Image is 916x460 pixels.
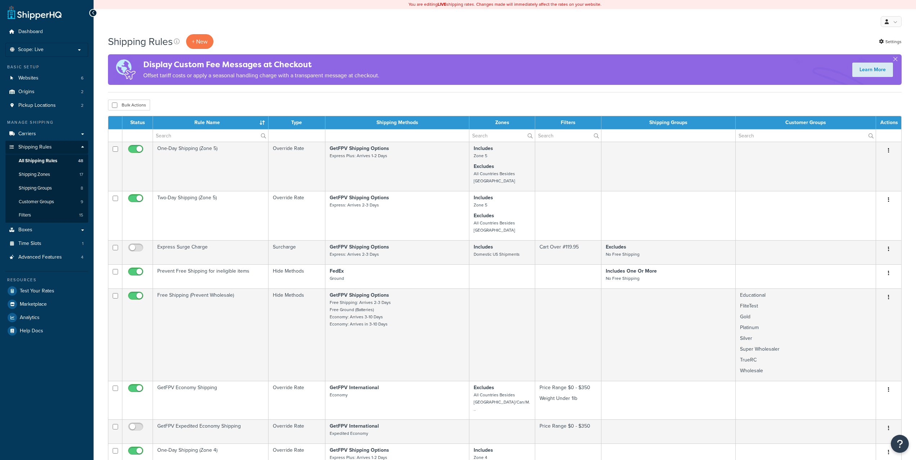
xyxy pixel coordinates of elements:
span: Filters [19,212,31,218]
th: Zones [469,116,535,129]
span: 17 [80,172,83,178]
small: All Countries Besides [GEOGRAPHIC_DATA]/Can/M... [474,392,530,413]
span: Shipping Zones [19,172,50,178]
td: GetFPV Economy Shipping [153,381,269,419]
span: Pickup Locations [18,103,56,109]
th: Filters [535,116,601,129]
td: Override Rate [269,381,325,419]
a: Boxes [5,223,88,237]
span: Help Docs [20,328,43,334]
a: Test Your Rates [5,284,88,297]
b: LIVE [438,1,446,8]
a: Marketplace [5,298,88,311]
small: Ground [330,275,344,282]
strong: Includes [474,194,493,201]
p: Super Wholesaler [740,346,871,353]
span: 48 [78,158,83,164]
td: Two-Day Shipping (Zone 5) [153,191,269,240]
input: Search [736,129,876,142]
strong: GetFPV International [330,422,379,430]
span: 9 [81,199,83,205]
small: Domestic US Shipments [474,251,520,258]
td: Override Rate [269,419,325,443]
span: 6 [81,75,84,81]
td: Override Rate [269,142,325,191]
td: Override Rate [269,191,325,240]
small: Express: Arrives 2-3 Days [330,202,379,208]
td: One-Day Shipping (Zone 5) [153,142,269,191]
a: Pickup Locations 2 [5,99,88,112]
li: Dashboard [5,25,88,38]
span: Advanced Features [18,254,62,260]
a: Shipping Groups 8 [5,182,88,195]
p: Gold [740,313,871,320]
a: Origins 2 [5,85,88,99]
small: All Countries Besides [GEOGRAPHIC_DATA] [474,220,515,233]
input: Search [469,129,535,142]
p: Weight Under 1lb [540,395,597,402]
li: Shipping Zones [5,168,88,181]
strong: Includes [474,243,493,251]
small: Zone 5 [474,152,487,159]
li: Help Docs [5,324,88,337]
strong: GetFPV Shipping Options [330,145,389,152]
strong: Includes [474,145,493,152]
li: Advanced Features [5,251,88,264]
th: Shipping Groups [601,116,736,129]
a: ShipperHQ Home [8,5,62,20]
p: + New [186,34,213,49]
span: Marketplace [20,301,47,308]
td: Hide Methods [269,264,325,288]
span: Carriers [18,131,36,137]
li: Pickup Locations [5,99,88,112]
strong: GetFPV Shipping Options [330,243,389,251]
td: Hide Methods [269,288,325,381]
td: Price Range $0 - $350 [535,419,601,443]
a: Time Slots 1 [5,237,88,250]
strong: Includes [474,446,493,454]
a: Advanced Features 4 [5,251,88,264]
strong: FedEx [330,267,344,275]
th: Shipping Methods [325,116,470,129]
strong: Includes One Or More [606,267,657,275]
li: All Shipping Rules [5,154,88,168]
a: Filters 15 [5,209,88,222]
a: Websites 6 [5,72,88,85]
span: Time Slots [18,241,41,247]
span: Shipping Rules [18,144,52,150]
p: Silver [740,335,871,342]
p: FliteTest [740,302,871,310]
th: Type [269,116,325,129]
strong: Excludes [474,384,494,391]
a: Shipping Rules [5,141,88,154]
td: Surcharge [269,240,325,264]
a: Settings [879,37,902,47]
span: 2 [81,89,84,95]
p: TrueRC [740,356,871,364]
td: Cart Over #119.95 [535,240,601,264]
small: All Countries Besides [GEOGRAPHIC_DATA] [474,170,515,184]
li: Analytics [5,311,88,324]
div: Manage Shipping [5,119,88,126]
small: No Free Shipping [606,275,640,282]
span: Test Your Rates [20,288,54,294]
span: Dashboard [18,29,43,35]
span: Customer Groups [19,199,54,205]
p: Platinum [740,324,871,331]
small: Express: Arrives 2-3 Days [330,251,379,258]
li: Customer Groups [5,195,88,209]
div: Resources [5,277,88,283]
strong: Excludes [606,243,626,251]
span: All Shipping Rules [19,158,57,164]
td: Price Range $0 - $350 [535,381,601,419]
small: Economy [330,392,348,398]
h1: Shipping Rules [108,35,173,49]
small: Free Shipping: Arrives 2-3 Days Free Ground (Batteries) Economy: Arrives 3-10 Days Economy: Arriv... [330,299,391,327]
strong: GetFPV Shipping Options [330,291,389,299]
td: GetFPV Expedited Economy Shipping [153,419,269,443]
strong: GetFPV International [330,384,379,391]
td: Express Surge Charge [153,240,269,264]
li: Time Slots [5,237,88,250]
h4: Display Custom Fee Messages at Checkout [143,59,379,70]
